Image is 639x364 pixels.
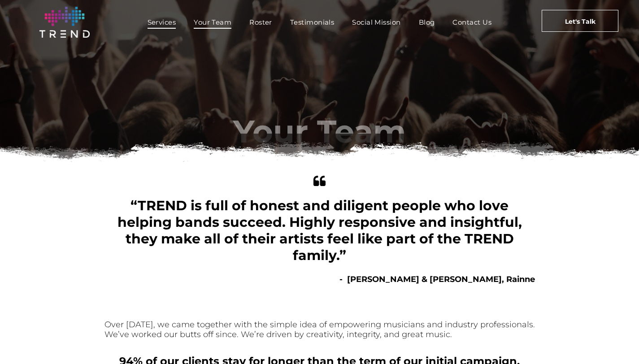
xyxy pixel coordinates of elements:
[104,320,535,339] font: Over [DATE], we came together with the simple idea of empowering musicians and industry professio...
[139,16,185,29] a: Services
[565,10,596,33] span: Let's Talk
[117,197,522,264] span: “TREND is full of honest and diligent people who love helping bands succeed. Highly responsive an...
[410,16,444,29] a: Blog
[339,274,535,284] b: - [PERSON_NAME] & [PERSON_NAME], Rainne
[281,16,343,29] a: Testimonials
[148,16,176,29] span: Services
[594,321,639,364] iframe: Chat Widget
[240,16,281,29] a: Roster
[443,16,500,29] a: Contact Us
[343,16,409,29] a: Social Mission
[39,7,90,38] img: logo
[185,16,240,29] a: Your Team
[542,10,618,32] a: Let's Talk
[233,113,406,151] font: Your Team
